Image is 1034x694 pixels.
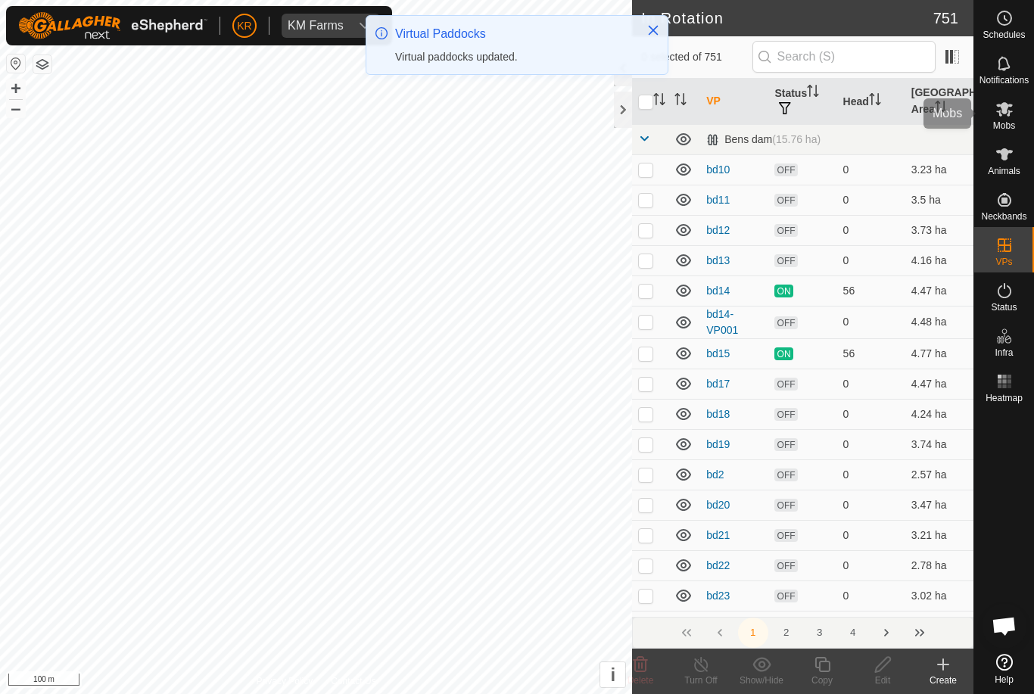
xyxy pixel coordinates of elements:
[905,618,935,648] button: Last Page
[837,275,905,306] td: 56
[905,580,973,611] td: 3.02 ha
[641,49,752,65] span: 0 selected of 751
[837,79,905,125] th: Head
[979,76,1029,85] span: Notifications
[995,257,1012,266] span: VPs
[774,378,797,391] span: OFF
[288,20,344,32] div: KM Farms
[905,459,973,490] td: 2.57 ha
[837,459,905,490] td: 0
[237,18,251,34] span: KR
[774,347,793,360] span: ON
[935,103,947,115] p-sorticon: Activate to sort
[706,590,730,602] a: bd23
[768,79,836,125] th: Status
[995,675,1014,684] span: Help
[706,378,730,390] a: bd17
[905,185,973,215] td: 3.5 ha
[993,121,1015,130] span: Mobs
[905,338,973,369] td: 4.77 ha
[774,194,797,207] span: OFF
[33,55,51,73] button: Map Layers
[905,306,973,338] td: 4.48 ha
[905,154,973,185] td: 3.23 ha
[774,285,793,297] span: ON
[838,618,868,648] button: 4
[395,49,631,65] div: Virtual paddocks updated.
[671,674,731,687] div: Turn Off
[653,95,665,107] p-sorticon: Activate to sort
[774,254,797,267] span: OFF
[837,338,905,369] td: 56
[610,664,615,685] span: i
[7,54,25,73] button: Reset Map
[706,285,730,297] a: bd14
[991,303,1017,312] span: Status
[905,399,973,429] td: 4.24 ha
[905,550,973,580] td: 2.78 ha
[257,674,313,688] a: Privacy Policy
[706,559,730,571] a: bd22
[752,41,936,73] input: Search (S)
[331,674,375,688] a: Contact Us
[774,499,797,512] span: OFF
[905,490,973,520] td: 3.47 ha
[706,347,730,359] a: bd15
[983,30,1025,39] span: Schedules
[837,215,905,245] td: 0
[905,429,973,459] td: 3.74 ha
[774,468,797,481] span: OFF
[792,674,852,687] div: Copy
[905,520,973,550] td: 3.21 ha
[774,529,797,542] span: OFF
[641,9,933,27] h2: In Rotation
[852,674,913,687] div: Edit
[905,245,973,275] td: 4.16 ha
[731,674,792,687] div: Show/Hide
[772,133,821,145] span: (15.76 ha)
[738,618,768,648] button: 1
[706,408,730,420] a: bd18
[871,618,902,648] button: Next Page
[350,14,380,38] div: dropdown trigger
[643,20,664,41] button: Close
[706,308,738,336] a: bd14-VP001
[774,438,797,451] span: OFF
[706,194,730,206] a: bd11
[905,215,973,245] td: 3.73 ha
[805,618,835,648] button: 3
[869,95,881,107] p-sorticon: Activate to sort
[700,79,768,125] th: VP
[986,394,1023,403] span: Heatmap
[933,7,958,30] span: 751
[706,163,730,176] a: bd10
[7,99,25,117] button: –
[774,590,797,602] span: OFF
[837,154,905,185] td: 0
[905,611,973,641] td: 2.76 ha
[837,520,905,550] td: 0
[600,662,625,687] button: i
[395,25,631,43] div: Virtual Paddocks
[837,611,905,641] td: 0
[837,245,905,275] td: 0
[807,87,819,99] p-sorticon: Activate to sort
[771,618,802,648] button: 2
[995,348,1013,357] span: Infra
[706,468,724,481] a: bd2
[7,79,25,98] button: +
[837,399,905,429] td: 0
[837,369,905,399] td: 0
[18,12,207,39] img: Gallagher Logo
[674,95,687,107] p-sorticon: Activate to sort
[774,316,797,329] span: OFF
[706,224,730,236] a: bd12
[282,14,350,38] span: KM Farms
[706,133,821,146] div: Bens dam
[774,559,797,572] span: OFF
[837,306,905,338] td: 0
[706,499,730,511] a: bd20
[837,429,905,459] td: 0
[982,603,1027,649] a: Open chat
[706,529,730,541] a: bd21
